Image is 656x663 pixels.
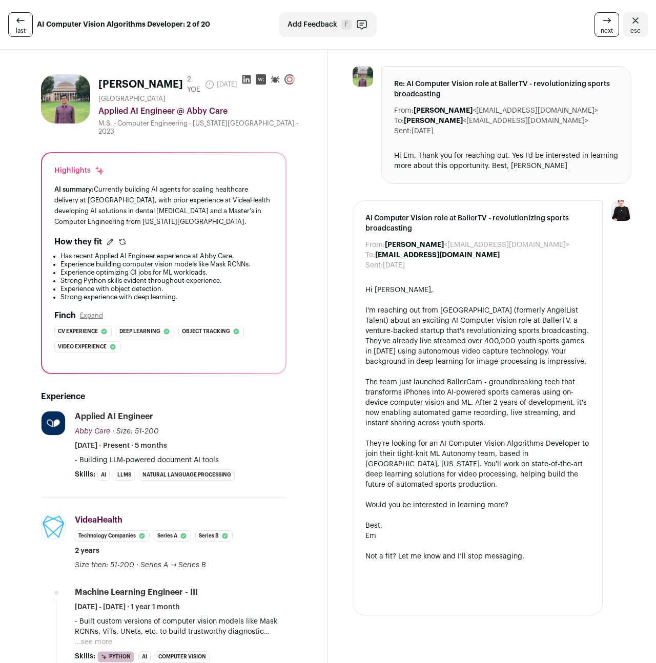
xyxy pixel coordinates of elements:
span: 2 years [75,546,99,556]
p: - Built custom versions of computer vision models like Mask RCNNs, ViTs, UNets, etc. to build tru... [75,616,286,637]
dt: To: [365,250,375,260]
b: [PERSON_NAME] [404,117,463,125]
img: 9240684-medium_jpg [611,200,631,221]
dd: [DATE] [383,260,405,271]
dd: <[EMAIL_ADDRESS][DOMAIN_NAME]> [404,116,588,126]
span: AI summary: [54,186,94,193]
dt: Sent: [394,126,412,136]
div: Would you be interested in learning more? [365,500,590,510]
span: Cv experience [58,326,98,337]
span: [DATE] - [DATE] · 1 year 1 month [75,602,180,612]
dt: Sent: [365,260,383,271]
span: next [601,27,613,35]
li: Computer Vision [155,651,210,662]
button: Expand [80,312,103,320]
span: VideaHealth [75,516,122,524]
span: Video experience [58,342,107,352]
li: Experience optimizing CI jobs for ML workloads. [60,268,273,277]
span: [DATE] - Present · 5 months [75,441,167,451]
img: e67c2c1936c298d1d35b3b7cb39a8c817fce0d129698ee2e37cd8b8782bcd3c1 [353,66,373,87]
div: Best, [365,521,590,531]
li: Has recent Applied AI Engineer experience at Abby Care. [60,252,273,260]
h2: Finch [54,309,76,322]
span: Skills: [75,469,95,480]
a: last [8,12,33,37]
div: Hi [PERSON_NAME], [365,285,590,295]
li: Natural Language Processing [139,469,235,481]
span: Size then: 51-200 [75,562,134,569]
b: [PERSON_NAME] [385,241,444,248]
li: Series A [154,530,191,542]
div: Applied AI Engineer [75,411,153,422]
p: - Building LLM-powered document AI tools [75,455,286,465]
div: I'm reaching out from [GEOGRAPHIC_DATA] (formerly AngelList Talent) about an exciting AI Computer... [365,305,590,367]
img: e67c2c1936c298d1d35b3b7cb39a8c817fce0d129698ee2e37cd8b8782bcd3c1 [41,74,90,123]
button: Add Feedback F [279,12,377,37]
h2: How they fit [54,236,102,248]
li: Series B [195,530,233,542]
dt: From: [365,240,385,250]
div: Machine Learning Engineer - III [75,587,198,598]
li: AI [138,651,151,662]
span: · Size: 51-200 [112,428,159,435]
dd: <[EMAIL_ADDRESS][DOMAIN_NAME]> [414,106,598,116]
div: Highlights [54,165,105,176]
span: Re: AI Computer Vision role at BallerTV - revolutionizing sports broadcasting [394,79,619,99]
dt: To: [394,116,404,126]
li: AI [97,469,110,481]
span: Series A → Series B [140,562,206,569]
span: AI Computer Vision role at BallerTV - revolutionizing sports broadcasting [365,213,590,234]
li: Strong experience with deep learning. [60,293,273,301]
b: [EMAIL_ADDRESS][DOMAIN_NAME] [375,252,500,259]
dd: [DATE] [412,126,434,136]
li: LLMs [114,469,135,481]
span: Add Feedback [288,19,337,30]
img: 75bc014bc56fa5418a1b32edd8525a7427d568b167daaacc9b53470830105606.jpg [42,411,65,435]
div: Currently building AI agents for scaling healthcare delivery at [GEOGRAPHIC_DATA], with prior exp... [54,184,273,227]
span: Skills: [75,651,95,661]
b: [PERSON_NAME] [414,107,473,114]
h2: Experience [41,390,286,403]
img: 5fefff62ee9b40269e019e4687c50d325cb000b4223069e6946d9270c8ee7723.jpg [42,514,65,538]
div: They're looking for an AI Computer Vision Algorithms Developer to join their tight-knit ML Autono... [365,439,590,490]
span: last [16,27,26,35]
li: Python [97,651,134,662]
dd: <[EMAIL_ADDRESS][DOMAIN_NAME]> [385,240,569,250]
a: Close [623,12,648,37]
div: Hi Em, Thank you for reaching out. Yes I'd be interested in learning more about this opportunity.... [394,151,619,171]
div: Applied AI Engineer @ Abby Care [98,105,299,117]
li: Experience building computer vision models like Mask RCNNs. [60,260,273,268]
button: ...see more [75,637,112,647]
span: esc [630,27,641,35]
span: F [341,19,352,30]
span: [GEOGRAPHIC_DATA] [98,95,166,103]
li: Technology Companies [75,530,150,542]
div: The team just launched BallerCam - groundbreaking tech that transforms iPhones into AI-powered sp... [365,377,590,428]
span: Object tracking [182,326,230,337]
dt: From: [394,106,414,116]
span: [DATE] [204,79,237,90]
h1: [PERSON_NAME] [98,77,183,92]
div: Em [365,531,590,541]
span: Deep learning [119,326,160,337]
div: M.S. - Computer Engineering - [US_STATE][GEOGRAPHIC_DATA] - 2023 [98,119,299,136]
div: 2 YOE [187,74,200,95]
li: Strong Python skills evident throughout experience. [60,277,273,285]
a: next [594,12,619,37]
div: Not a fit? Let me know and I’ll stop messaging. [365,551,590,562]
li: Experience with object detection. [60,285,273,293]
span: Abby Care [75,428,110,435]
span: · [136,560,138,570]
strong: AI Computer Vision Algorithms Developer: 2 of 20 [37,19,210,30]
